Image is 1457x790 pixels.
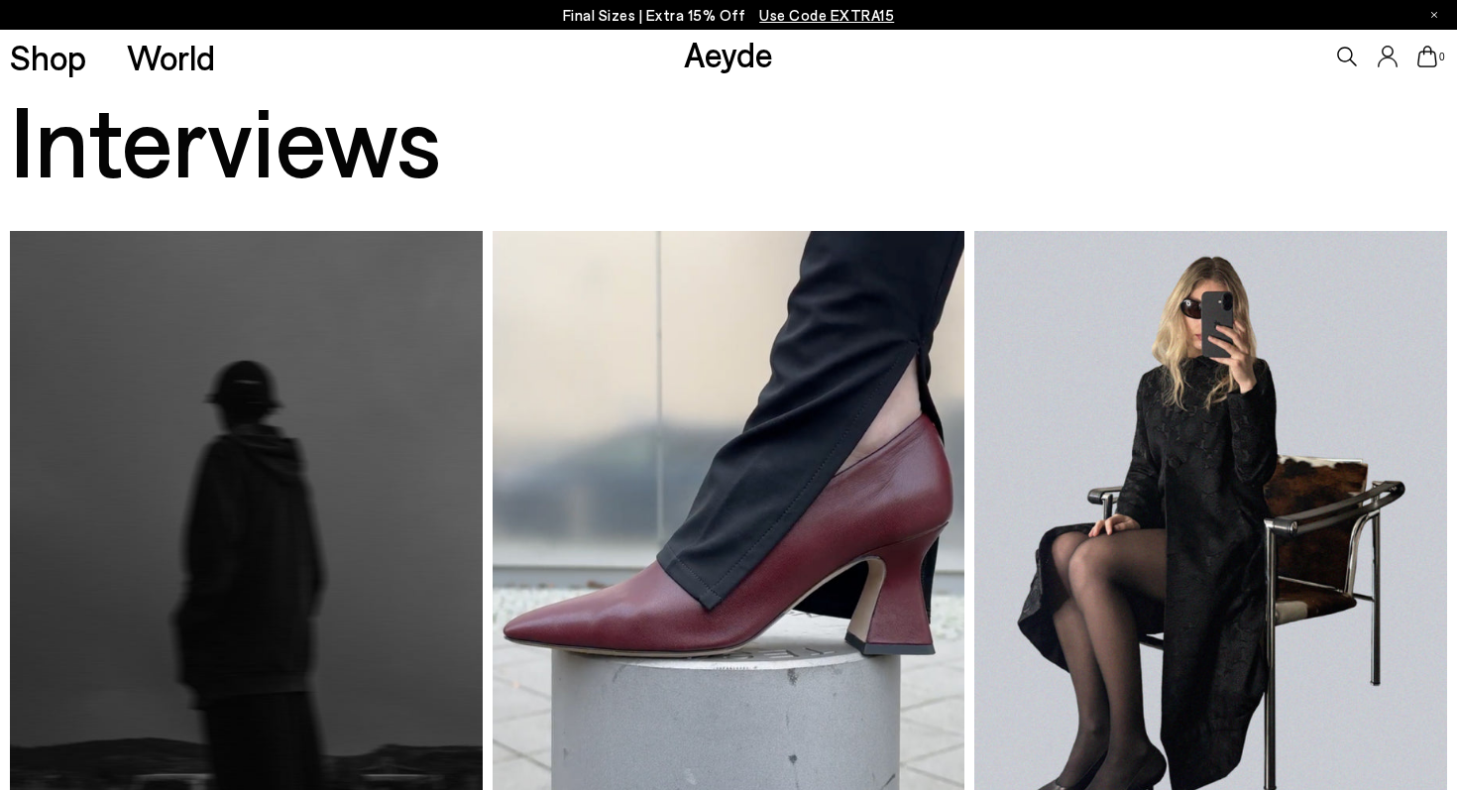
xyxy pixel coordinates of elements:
div: Interviews [10,83,489,192]
span: Navigate to /collections/ss25-final-sizes [759,6,894,24]
a: Shop [10,40,86,74]
span: 0 [1437,52,1447,62]
p: Final Sizes | Extra 15% Off [563,3,895,28]
a: World [127,40,215,74]
a: 0 [1417,46,1437,67]
a: Aeyde [684,33,773,74]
